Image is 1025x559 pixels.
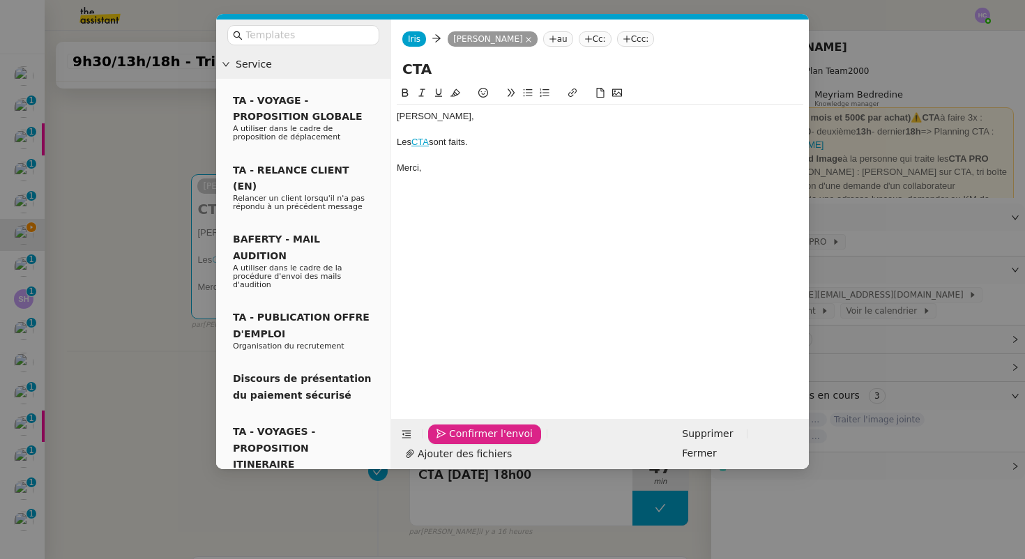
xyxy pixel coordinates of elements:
div: Merci, [397,162,803,174]
span: TA - RELANCE CLIENT (EN) [233,164,349,192]
span: BAFERTY - MAIL AUDITION [233,233,320,261]
span: TA - VOYAGES - PROPOSITION ITINERAIRE [233,426,315,470]
span: Ajouter des fichiers [418,446,512,462]
span: Relancer un client lorsqu'il n'a pas répondu à un précédent message [233,194,365,211]
button: Ajouter des fichiers [397,444,520,464]
input: Subject [402,59,798,79]
span: Supprimer [682,426,733,442]
span: Discours de présentation du paiement sécurisé [233,373,372,400]
nz-tag: [PERSON_NAME] [448,31,538,47]
span: Confirmer l'envoi [449,426,533,442]
nz-tag: au [543,31,573,47]
span: TA - VOYAGE - PROPOSITION GLOBALE [233,95,362,122]
span: Service [236,56,385,72]
div: Service [216,51,390,78]
nz-tag: Ccc: [617,31,655,47]
span: A utiliser dans le cadre de la procédure d'envoi des mails d'audition [233,263,342,289]
input: Templates [245,27,371,43]
span: Iris [408,34,420,44]
nz-tag: Cc: [579,31,612,47]
span: Fermer [682,445,716,461]
div: [PERSON_NAME], [397,110,803,123]
span: A utiliser dans le cadre de proposition de déplacement [233,124,340,141]
button: Confirmer l'envoi [428,424,541,444]
span: TA - PUBLICATION OFFRE D'EMPLOI [233,312,370,339]
div: Les sont faits. [397,136,803,148]
button: Supprimer [674,424,741,444]
a: CTA [411,137,429,147]
button: Fermer [674,444,724,464]
span: Organisation du recrutement [233,342,344,351]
